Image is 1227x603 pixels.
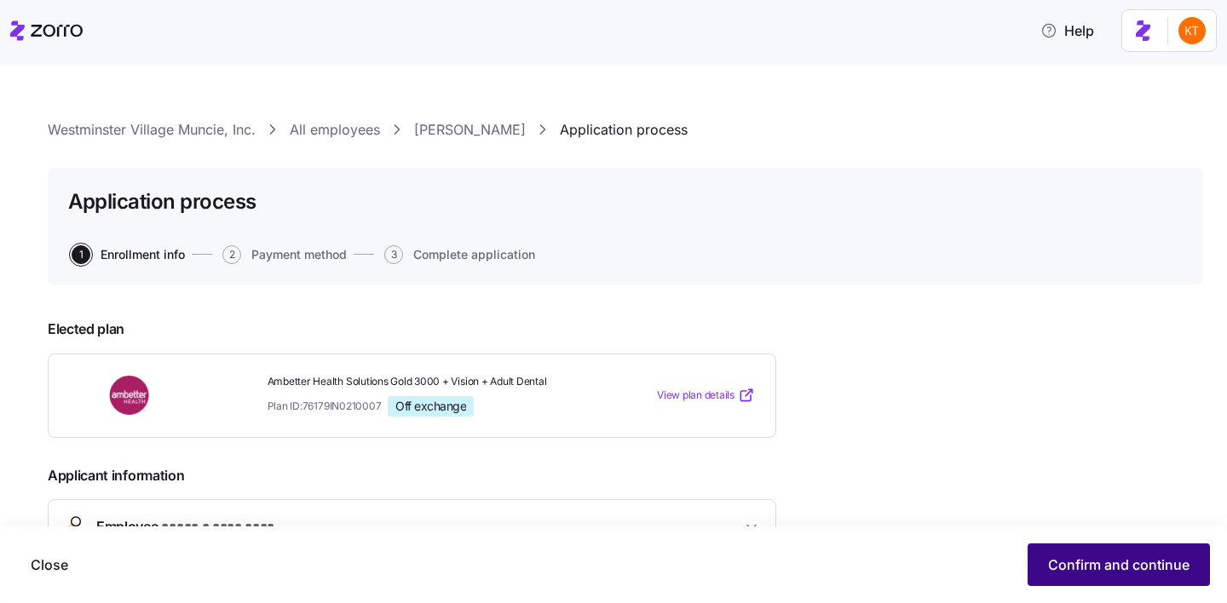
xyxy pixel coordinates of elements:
[72,245,185,264] button: 1Enrollment info
[48,119,256,141] a: Westminster Village Muncie, Inc.
[657,388,734,404] span: View plan details
[413,249,535,261] span: Complete application
[395,399,466,414] span: Off exchange
[1028,543,1210,586] button: Confirm and continue
[657,387,755,404] a: View plan details
[384,245,403,264] span: 3
[1178,17,1206,44] img: aad2ddc74cf02b1998d54877cdc71599
[560,119,688,141] a: Application process
[68,188,256,215] h1: Application process
[251,249,347,261] span: Payment method
[268,375,580,389] span: Ambetter Health Solutions Gold 3000 + Vision + Adult Dental
[219,245,347,264] a: 2Payment method
[68,245,185,264] a: 1Enrollment info
[268,399,382,413] span: Plan ID: 76179IN0210007
[384,245,535,264] button: 3Complete application
[381,245,535,264] a: 3Complete application
[1027,14,1108,48] button: Help
[1040,20,1094,41] span: Help
[222,245,347,264] button: 2Payment method
[72,245,90,264] span: 1
[290,119,380,141] a: All employees
[414,119,526,141] a: [PERSON_NAME]
[31,554,68,575] span: Close
[101,249,185,261] span: Enrollment info
[48,465,776,486] span: Applicant information
[96,516,285,539] span: Employee
[1048,554,1190,575] span: Confirm and continue
[69,376,192,415] img: Ambetter
[48,319,776,340] span: Elected plan
[222,245,241,264] span: 2
[17,543,82,586] button: Close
